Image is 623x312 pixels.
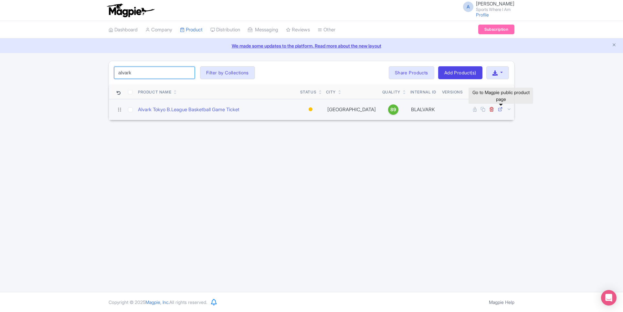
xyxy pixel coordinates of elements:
a: Add Product(s) [438,66,482,79]
a: Share Products [389,66,434,79]
button: Close announcement [612,42,617,49]
a: Reviews [286,21,310,39]
a: Other [318,21,335,39]
small: Sports Where I Am [476,7,514,12]
input: Search product name, city, or interal id [114,67,195,79]
a: Magpie Help [489,299,514,305]
a: Dashboard [109,21,138,39]
a: Product [180,21,203,39]
div: Copyright © 2025 All rights reserved. [105,299,211,306]
a: Profile [476,12,489,17]
button: Filter by Collections [200,66,255,79]
div: Product Name [138,89,171,95]
th: Versions [439,84,466,99]
img: logo-ab69f6fb50320c5b225c76a69d11143b.png [105,3,155,17]
div: Go to Magpie public product page [469,88,533,104]
div: Quality [382,89,400,95]
a: Messaging [248,21,278,39]
span: 89 [390,106,396,113]
div: Status [300,89,317,95]
a: Alvark Tokyo B.League Basketball Game Ticket [138,106,239,113]
div: Open Intercom Messenger [601,290,617,306]
a: Subscription [478,25,514,34]
div: City [326,89,336,95]
td: [GEOGRAPHIC_DATA] [323,99,380,120]
span: [PERSON_NAME] [476,1,514,7]
a: A [PERSON_NAME] Sports Where I Am [459,1,514,12]
th: Internal ID [407,84,439,99]
td: BLALVARK [407,99,439,120]
a: Company [145,21,172,39]
span: Magpie, Inc. [145,299,169,305]
div: Building [307,105,314,114]
span: A [463,2,473,12]
a: Distribution [210,21,240,39]
a: We made some updates to the platform. Read more about the new layout [4,42,619,49]
a: 89 [382,104,404,115]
